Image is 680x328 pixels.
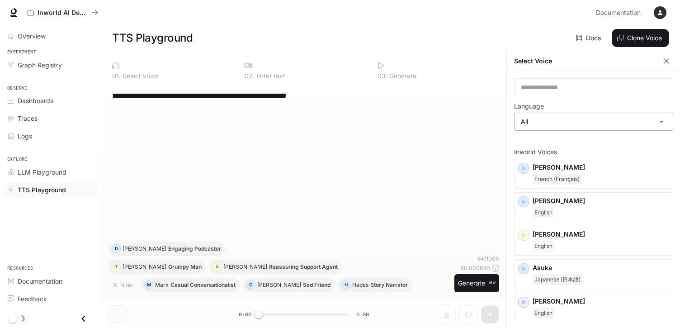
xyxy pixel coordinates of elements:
[4,93,97,109] a: Dashboards
[155,282,169,288] p: Mark
[612,29,669,47] button: Clone Voice
[243,278,335,292] button: O[PERSON_NAME]Sad Friend
[4,273,97,289] a: Documentation
[4,57,97,73] a: Graph Registry
[4,182,97,198] a: TTS Playground
[209,260,342,274] button: A[PERSON_NAME]Reassuring Support Agent
[533,174,581,185] span: French (Français)
[18,276,62,286] span: Documentation
[245,73,255,79] p: 0 2 .
[4,164,97,180] a: LLM Playground
[460,264,490,272] p: $ 0.000640
[18,294,47,304] span: Feedback
[168,246,221,252] p: Engaging Podcaster
[574,29,604,47] a: Docs
[73,309,94,328] button: Close drawer
[109,278,137,292] button: Hide
[123,264,166,270] p: [PERSON_NAME]
[342,278,350,292] div: H
[145,278,153,292] div: M
[141,278,240,292] button: MMarkCasual Conversationalist
[223,264,267,270] p: [PERSON_NAME]
[112,29,193,47] h1: TTS Playground
[109,242,225,256] button: D[PERSON_NAME]Engaging Podcaster
[121,73,159,79] p: Select voice
[18,96,53,105] span: Dashboards
[370,282,408,288] p: Story Narrator
[514,149,673,155] p: Inworld Voices
[18,31,46,41] span: Overview
[303,282,331,288] p: Sad Friend
[168,264,202,270] p: Grumpy Man
[255,73,285,79] p: Enter text
[533,297,669,306] p: [PERSON_NAME]
[352,282,368,288] p: Hades
[18,167,66,177] span: LLM Playground
[24,4,102,22] button: All workspaces
[4,110,97,126] a: Traces
[269,264,338,270] p: Reassuring Support Agent
[387,73,416,79] p: Generate
[514,103,544,109] p: Language
[257,282,301,288] p: [PERSON_NAME]
[247,278,255,292] div: O
[112,242,120,256] div: D
[4,28,97,44] a: Overview
[4,128,97,144] a: Logs
[533,163,669,172] p: [PERSON_NAME]
[533,207,554,218] span: English
[592,4,647,22] a: Documentation
[338,278,412,292] button: HHadesStory Narrator
[4,291,97,307] a: Feedback
[38,9,88,17] p: Inworld AI Demos
[533,196,669,205] p: [PERSON_NAME]
[533,241,554,252] span: English
[596,7,641,19] span: Documentation
[533,308,554,318] span: English
[123,246,166,252] p: [PERSON_NAME]
[8,313,17,323] span: Dark mode toggle
[18,60,62,70] span: Graph Registry
[533,230,669,239] p: [PERSON_NAME]
[489,280,496,286] p: ⌘⏎
[378,73,387,79] p: 0 3 .
[109,260,206,274] button: T[PERSON_NAME]Grumpy Man
[454,274,499,293] button: Generate⌘⏎
[18,131,32,141] span: Logs
[112,73,121,79] p: 0 1 .
[18,185,66,195] span: TTS Playground
[533,263,669,272] p: Asuka
[18,114,38,123] span: Traces
[477,255,499,262] p: 64 / 1000
[213,260,221,274] div: A
[533,274,582,285] span: Japanese (日本語)
[112,260,120,274] div: T
[515,113,673,130] div: All
[170,282,236,288] p: Casual Conversationalist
